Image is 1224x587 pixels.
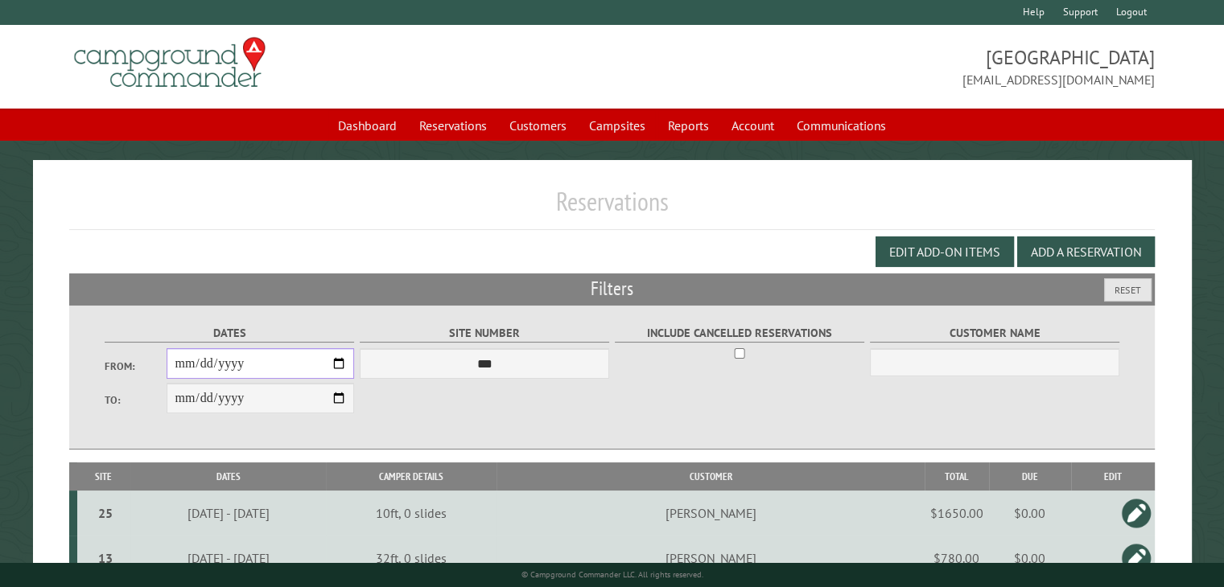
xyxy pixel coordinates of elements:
[105,324,355,343] label: Dates
[326,491,497,536] td: 10ft, 0 slides
[77,462,130,491] th: Site
[1104,278,1152,302] button: Reset
[1017,236,1155,267] button: Add a Reservation
[925,462,989,491] th: Total
[69,186,1155,230] h1: Reservations
[326,536,497,581] td: 32ft, 0 slides
[360,324,610,343] label: Site Number
[925,491,989,536] td: $1650.00
[497,536,924,581] td: [PERSON_NAME]
[579,110,655,141] a: Campsites
[328,110,406,141] a: Dashboard
[925,536,989,581] td: $780.00
[133,505,324,521] div: [DATE] - [DATE]
[612,44,1155,89] span: [GEOGRAPHIC_DATA] [EMAIL_ADDRESS][DOMAIN_NAME]
[1071,462,1155,491] th: Edit
[84,550,127,566] div: 13
[989,491,1071,536] td: $0.00
[84,505,127,521] div: 25
[69,273,1155,304] h2: Filters
[989,536,1071,581] td: $0.00
[105,392,167,408] label: To:
[500,110,576,141] a: Customers
[876,236,1014,267] button: Edit Add-on Items
[497,462,924,491] th: Customer
[69,31,270,94] img: Campground Commander
[722,110,784,141] a: Account
[130,462,327,491] th: Dates
[870,324,1120,343] label: Customer Name
[615,324,865,343] label: Include Cancelled Reservations
[989,462,1071,491] th: Due
[787,110,896,141] a: Communications
[521,569,703,580] small: © Campground Commander LLC. All rights reserved.
[497,491,924,536] td: [PERSON_NAME]
[326,462,497,491] th: Camper Details
[133,550,324,566] div: [DATE] - [DATE]
[658,110,719,141] a: Reports
[410,110,497,141] a: Reservations
[105,359,167,374] label: From:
